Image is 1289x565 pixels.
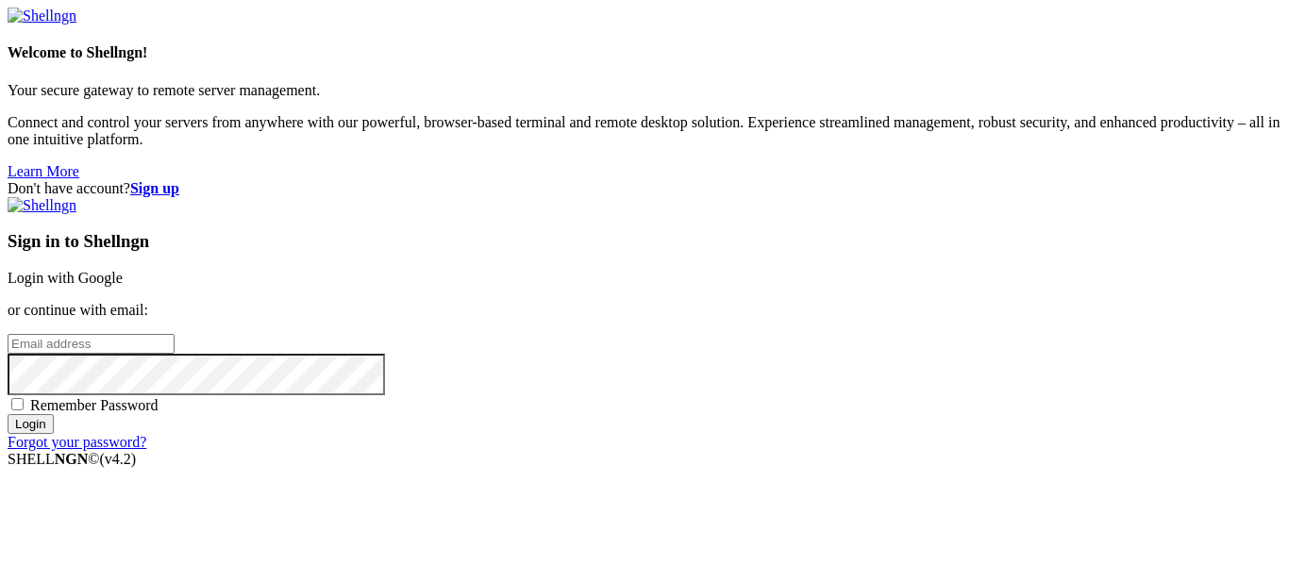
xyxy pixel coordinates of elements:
img: Shellngn [8,197,76,214]
div: Don't have account? [8,180,1281,197]
input: Remember Password [11,398,24,410]
span: Remember Password [30,397,159,413]
h3: Sign in to Shellngn [8,231,1281,252]
span: 4.2.0 [100,451,137,467]
p: Connect and control your servers from anywhere with our powerful, browser-based terminal and remo... [8,114,1281,148]
b: NGN [55,451,89,467]
a: Login with Google [8,270,123,286]
a: Learn More [8,163,79,179]
a: Sign up [130,180,179,196]
p: or continue with email: [8,302,1281,319]
span: SHELL © [8,451,136,467]
input: Email address [8,334,175,354]
p: Your secure gateway to remote server management. [8,82,1281,99]
h4: Welcome to Shellngn! [8,44,1281,61]
img: Shellngn [8,8,76,25]
input: Login [8,414,54,434]
a: Forgot your password? [8,434,146,450]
